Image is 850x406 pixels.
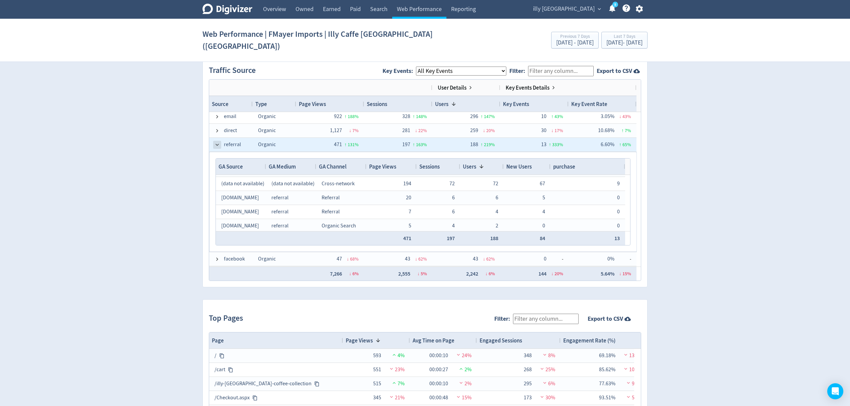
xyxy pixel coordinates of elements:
[344,113,347,119] span: ↑
[349,271,351,277] span: ↓
[622,352,639,359] span: 13%
[405,256,410,262] span: 43
[606,34,643,40] div: Last 7 Days
[319,163,347,170] span: GA Channel
[481,141,483,147] span: ↑
[470,113,478,120] span: 296
[541,352,555,359] span: 8%
[614,2,616,7] text: 5
[485,271,488,277] span: ↓
[542,222,545,229] span: 0
[515,391,532,404] div: 173
[415,127,417,133] span: ↓
[348,141,359,147] span: 131 %
[398,270,410,277] span: 2,555
[496,194,498,201] span: 6
[330,127,342,134] span: 1,127
[258,127,276,134] span: Organic
[209,65,259,76] h2: Traffic Source
[221,222,259,229] span: [DOMAIN_NAME]
[418,127,427,133] span: 22 %
[402,127,410,134] span: 281
[421,271,427,277] span: 5 %
[409,208,411,215] span: 7
[403,180,411,187] span: 194
[617,180,620,187] span: 9
[496,222,498,229] span: 2
[322,222,356,229] span: Organic Search
[224,124,237,137] span: direct
[212,100,229,108] span: Source
[463,163,476,170] span: Users
[553,163,575,170] span: purchase
[215,391,338,404] div: /Checkout.aspx
[622,271,631,277] span: 15 %
[452,222,455,229] span: 4
[601,113,614,120] span: 3.05%
[622,352,629,357] img: negative-performance.svg
[409,222,411,229] span: 5
[419,163,440,170] span: Sessions
[513,314,579,324] input: Filter any column...
[515,363,532,376] div: 268
[209,313,246,324] h2: Top Pages
[455,394,472,401] span: 15%
[271,180,315,187] span: (data not available)
[540,180,545,187] span: 67
[258,113,276,120] span: Organic
[215,377,338,390] div: /illy-[GEOGRAPHIC_DATA]-coffee-collection
[352,127,359,133] span: 7 %
[271,208,288,215] span: referral
[541,113,546,120] span: 10
[614,252,631,266] span: -
[255,100,267,108] span: Type
[563,337,615,344] span: Engagement Rate (%)
[455,394,462,399] img: negative-performance.svg
[481,113,483,119] span: ↑
[515,349,532,362] div: 348
[617,194,620,201] span: 0
[458,380,472,387] span: 2%
[541,352,548,357] img: negative-performance.svg
[619,271,621,277] span: ↓
[486,127,495,133] span: 20 %
[625,127,631,133] span: 7 %
[597,67,632,75] strong: Export to CSV
[493,180,498,187] span: 72
[334,113,342,120] span: 922
[322,194,340,201] span: Referral
[601,141,614,148] span: 6.60%
[347,256,349,262] span: ↓
[299,100,326,108] span: Page Views
[509,67,528,75] label: Filter:
[551,127,554,133] span: ↓
[484,113,495,119] span: 147 %
[540,235,545,242] span: 84
[556,40,594,46] div: [DATE] - [DATE]
[458,380,464,385] img: negative-performance.svg
[599,363,615,376] div: 85.62%
[571,100,607,108] span: Key Event Rate
[388,394,405,401] span: 21%
[483,127,485,133] span: ↓
[542,208,545,215] span: 4
[349,127,351,133] span: ↓
[614,235,620,242] span: 13
[215,349,338,362] div: /
[221,180,264,187] span: (data not available)
[416,141,427,147] span: 163 %
[551,32,599,48] button: Previous 7 Days[DATE] - [DATE]
[449,180,455,187] span: 72
[402,141,410,148] span: 197
[388,366,405,373] span: 23%
[215,363,338,376] div: /cart
[413,141,415,147] span: ↑
[466,270,478,277] span: 2,242
[539,394,555,401] span: 30%
[258,256,276,262] span: Organic
[348,113,359,119] span: 188 %
[382,67,416,75] label: Key Events:
[473,256,478,262] span: 43
[539,394,545,399] img: negative-performance.svg
[506,163,532,170] span: New Users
